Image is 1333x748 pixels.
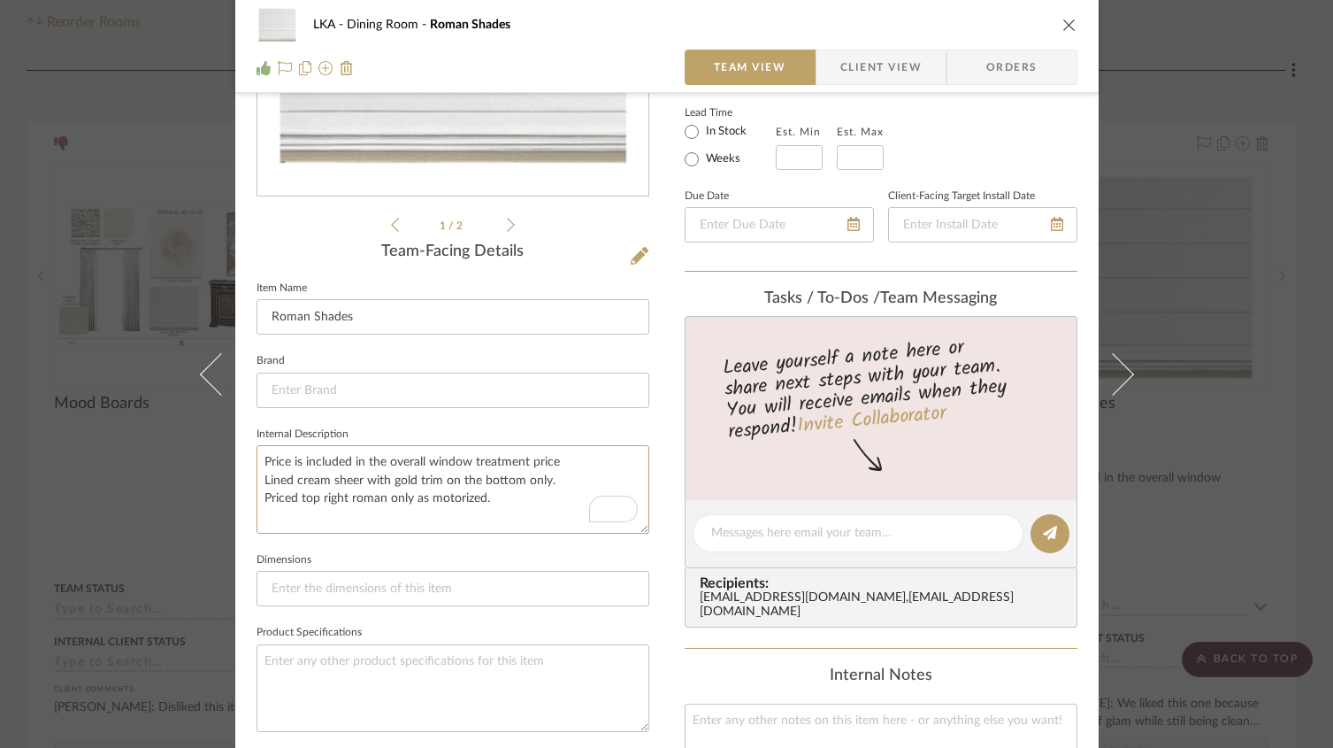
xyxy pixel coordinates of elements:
span: Recipients: [700,575,1069,591]
label: Est. Min [776,126,821,138]
input: Enter Install Date [888,207,1077,243]
img: 93bca90d-f960-4339-adfd-264ed4818350_48x40.jpg [257,7,299,42]
input: Enter Item Name [257,299,649,335]
input: Enter Brand [257,373,649,408]
mat-radio-group: Select item type [685,120,776,170]
label: Est. Max [837,126,884,138]
label: Client-Facing Target Install Date [888,192,1035,201]
span: Team View [714,50,786,85]
span: Tasks / To-Dos / [764,290,880,306]
div: [EMAIL_ADDRESS][DOMAIN_NAME] , [EMAIL_ADDRESS][DOMAIN_NAME] [700,591,1069,620]
a: Invite Collaborator [795,398,946,443]
label: Lead Time [685,104,776,120]
label: Brand [257,357,285,366]
span: / [448,220,456,231]
span: LKA [313,19,347,31]
input: Enter the dimensions of this item [257,571,649,606]
div: team Messaging [685,289,1077,309]
div: Internal Notes [685,667,1077,686]
input: Enter Due Date [685,207,874,243]
div: Team-Facing Details [257,243,649,262]
label: Dimensions [257,556,311,565]
span: Client View [840,50,922,85]
span: Roman Shades [430,19,510,31]
span: 2 [456,220,465,231]
button: close [1061,17,1077,33]
label: Item Name [257,284,307,293]
img: Remove from project [340,61,354,75]
label: In Stock [702,124,747,140]
label: Due Date [685,192,729,201]
label: Product Specifications [257,628,362,637]
span: Orders [967,50,1057,85]
span: 1 [440,220,448,231]
label: Weeks [702,151,740,167]
textarea: To enrich screen reader interactions, please activate Accessibility in Grammarly extension settings [257,445,649,533]
label: Internal Description [257,430,349,439]
span: Dining Room [347,19,430,31]
div: Leave yourself a note here or share next steps with your team. You will receive emails when they ... [682,328,1079,447]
